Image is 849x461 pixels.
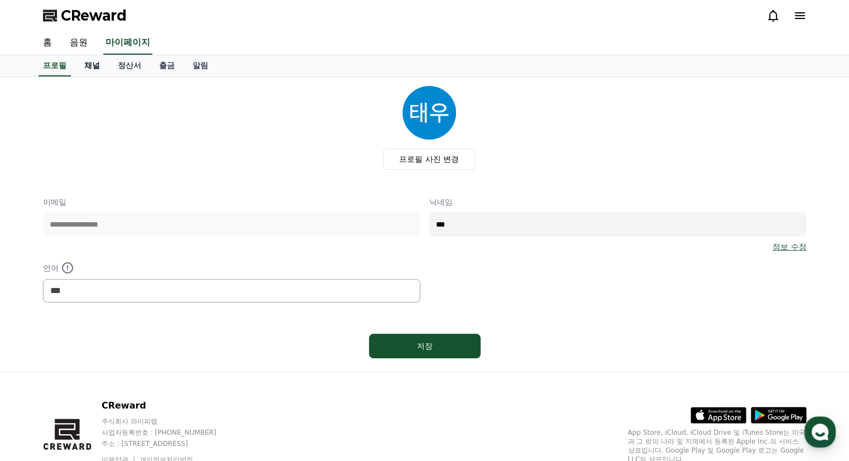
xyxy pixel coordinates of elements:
a: 음원 [61,31,97,55]
a: 채널 [75,55,109,76]
img: profile_image [402,86,456,140]
div: 저장 [391,340,458,352]
a: 알림 [184,55,217,76]
p: 닉네임 [429,196,807,208]
p: 주소 : [STREET_ADDRESS] [102,439,238,448]
a: 홈 [34,31,61,55]
a: 정산서 [109,55,150,76]
a: 홈 [3,354,74,382]
a: 마이페이지 [103,31,152,55]
a: CReward [43,7,127,25]
p: 사업자등록번호 : [PHONE_NUMBER] [102,428,238,437]
p: CReward [102,399,238,412]
a: 대화 [74,354,144,382]
p: 이메일 [43,196,420,208]
p: 주식회사 와이피랩 [102,417,238,426]
a: 출금 [150,55,184,76]
a: 프로필 [39,55,71,76]
span: CReward [61,7,127,25]
span: 대화 [102,371,116,380]
label: 프로필 사진 변경 [383,148,475,170]
a: 정보 수정 [773,241,806,252]
button: 저장 [369,334,481,358]
span: 홈 [35,371,42,380]
p: 언어 [43,261,420,275]
span: 설정 [172,371,186,380]
a: 설정 [144,354,214,382]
